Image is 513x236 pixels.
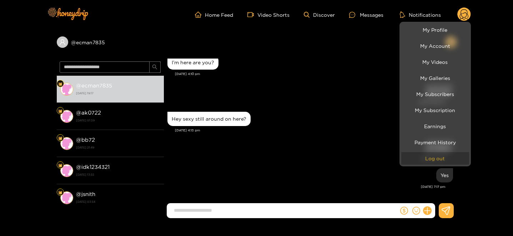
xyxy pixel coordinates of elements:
a: My Galleries [401,72,469,84]
a: My Profile [401,24,469,36]
a: Earnings [401,120,469,132]
a: My Videos [401,56,469,68]
a: Payment History [401,136,469,149]
a: My Subscribers [401,88,469,100]
a: My Account [401,40,469,52]
button: Log out [401,152,469,165]
a: My Subscription [401,104,469,116]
